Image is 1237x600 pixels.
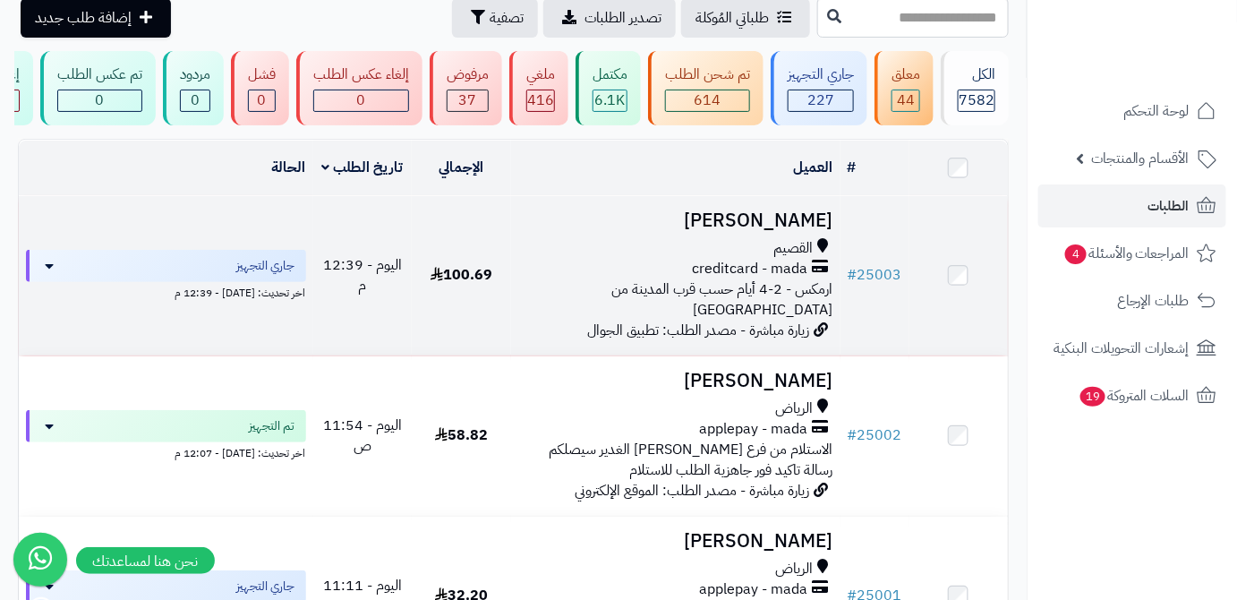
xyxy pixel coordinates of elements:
[959,90,994,111] span: 7582
[595,90,626,111] span: 6.1K
[848,157,857,178] a: #
[439,157,483,178] a: الإجمالي
[774,238,814,259] span: القصيم
[313,64,409,85] div: إلغاء عكس الطلب
[26,442,306,461] div: اخر تحديث: [DATE] - 12:07 م
[237,578,295,596] span: جاري التجهيز
[237,257,295,275] span: جاري التجهيز
[958,64,995,85] div: الكل
[431,264,492,286] span: 100.69
[644,51,767,125] a: تم شحن الطلب 614
[1065,244,1087,264] span: 4
[1080,387,1105,407] span: 19
[665,64,750,85] div: تم شحن الطلب
[1038,184,1226,227] a: الطلبات
[490,7,524,29] span: تصفية
[576,480,810,501] span: زيارة مباشرة - مصدر الطلب: الموقع الإلكتروني
[1148,193,1190,219] span: الطلبات
[527,90,554,111] div: 416
[1038,90,1226,133] a: لوحة التحكم
[593,90,627,111] div: 6084
[323,254,402,296] span: اليوم - 12:39 م
[506,51,572,125] a: ملغي 416
[526,64,555,85] div: ملغي
[700,419,808,440] span: applepay - mada
[322,157,404,178] a: تاريخ الطلب
[323,415,402,457] span: اليوم - 11:54 ص
[700,579,808,600] span: applepay - mada
[572,51,644,125] a: مكتمل 6.1K
[180,64,210,85] div: مردود
[789,90,853,111] div: 227
[447,64,489,85] div: مرفوض
[666,90,749,111] div: 614
[767,51,871,125] a: جاري التجهيز 227
[1079,383,1190,408] span: السلات المتروكة
[527,90,554,111] span: 416
[612,279,833,321] span: ارمكس - 2-4 أيام حسب قرب المدينة من [GEOGRAPHIC_DATA]
[518,371,833,391] h3: [PERSON_NAME]
[871,51,937,125] a: معلق 44
[788,64,854,85] div: جاري التجهيز
[891,64,920,85] div: معلق
[1038,327,1226,370] a: إشعارات التحويلات البنكية
[937,51,1012,125] a: الكل7582
[57,64,142,85] div: تم عكس الطلب
[272,157,306,178] a: الحالة
[35,7,132,29] span: إضافة طلب جديد
[249,90,275,111] div: 0
[693,259,808,279] span: creditcard - mada
[1115,50,1220,88] img: logo-2.png
[550,439,833,481] span: الاستلام من فرع [PERSON_NAME] الغدير سيصلكم رسالة تاكيد فور جاهزية الطلب للاستلام
[807,90,834,111] span: 227
[1054,336,1190,361] span: إشعارات التحويلات البنكية
[159,51,227,125] a: مردود 0
[518,531,833,552] h3: [PERSON_NAME]
[459,90,477,111] span: 37
[96,90,105,111] span: 0
[1117,288,1190,313] span: طلبات الإرجاع
[426,51,506,125] a: مرفوض 37
[1123,99,1190,124] span: لوحة التحكم
[588,320,810,341] span: زيارة مباشرة - مصدر الطلب: تطبيق الجوال
[848,424,857,446] span: #
[776,399,814,419] span: الرياض
[258,90,267,111] span: 0
[227,51,293,125] a: فشل 0
[518,210,833,231] h3: [PERSON_NAME]
[1038,232,1226,275] a: المراجعات والأسئلة4
[1038,279,1226,322] a: طلبات الإرجاع
[794,157,833,178] a: العميل
[1038,374,1226,417] a: السلات المتروكة19
[695,7,769,29] span: طلباتي المُوكلة
[435,424,488,446] span: 58.82
[848,264,902,286] a: #25003
[1091,146,1190,171] span: الأقسام والمنتجات
[248,64,276,85] div: فشل
[593,64,627,85] div: مكتمل
[181,90,209,111] div: 0
[357,90,366,111] span: 0
[448,90,488,111] div: 37
[191,90,200,111] span: 0
[1063,241,1190,266] span: المراجعات والأسئلة
[58,90,141,111] div: 0
[848,424,902,446] a: #25002
[776,559,814,579] span: الرياض
[37,51,159,125] a: تم عكس الطلب 0
[848,264,857,286] span: #
[26,282,306,301] div: اخر تحديث: [DATE] - 12:39 م
[250,417,295,435] span: تم التجهيز
[293,51,426,125] a: إلغاء عكس الطلب 0
[584,7,661,29] span: تصدير الطلبات
[892,90,919,111] div: 44
[897,90,915,111] span: 44
[314,90,408,111] div: 0
[695,90,721,111] span: 614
